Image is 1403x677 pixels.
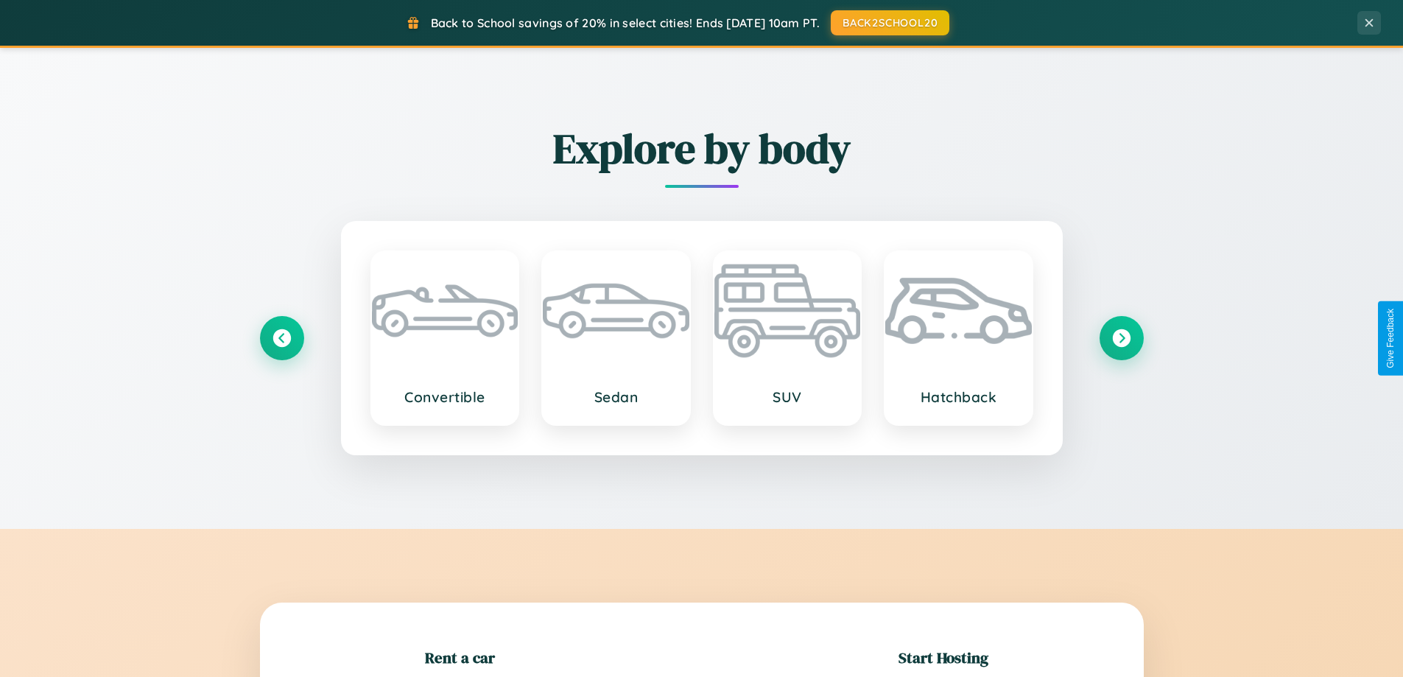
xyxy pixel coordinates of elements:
h3: Convertible [387,388,504,406]
span: Back to School savings of 20% in select cities! Ends [DATE] 10am PT. [431,15,820,30]
button: BACK2SCHOOL20 [831,10,949,35]
h2: Rent a car [425,647,495,668]
h3: Hatchback [900,388,1017,406]
h2: Explore by body [260,120,1144,177]
h3: Sedan [558,388,675,406]
div: Give Feedback [1385,309,1396,368]
h3: SUV [729,388,846,406]
h2: Start Hosting [899,647,988,668]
